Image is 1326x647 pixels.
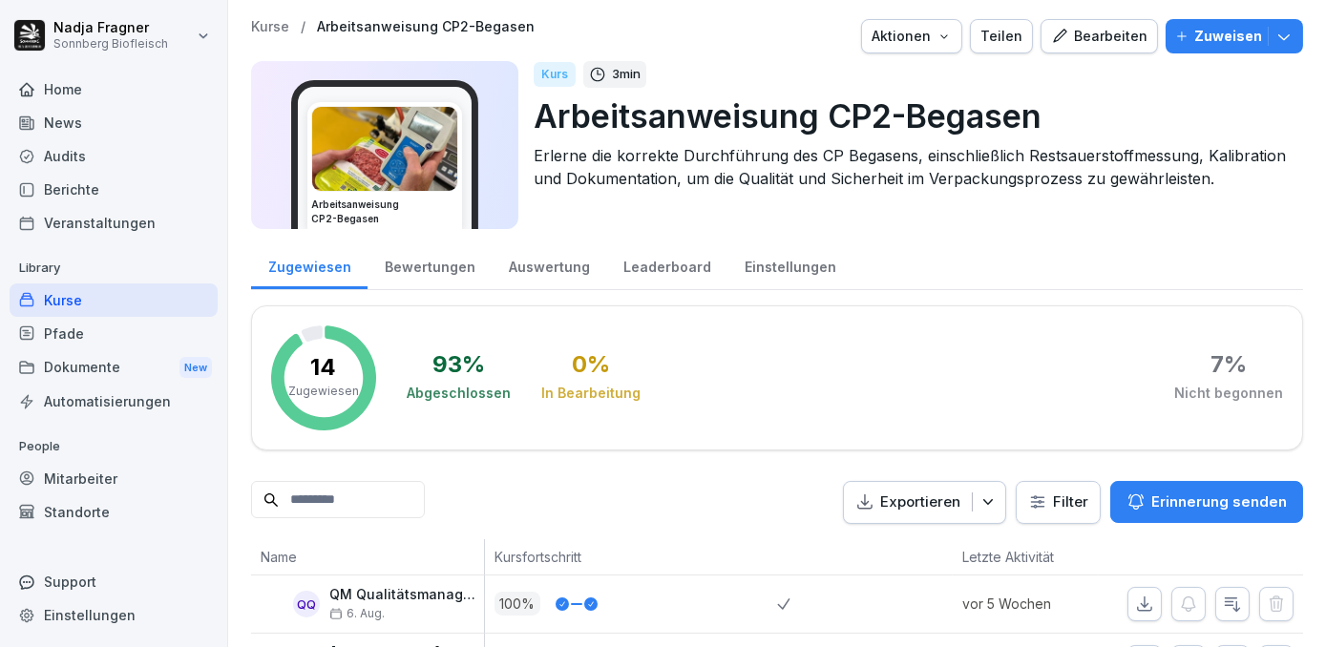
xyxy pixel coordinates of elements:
[301,19,305,35] p: /
[1041,19,1158,53] button: Bearbeiten
[53,20,168,36] p: Nadja Fragner
[10,350,218,386] a: DokumenteNew
[495,592,540,616] p: 100 %
[534,144,1288,190] p: Erlerne die korrekte Durchführung des CP Begasens, einschließlich Restsauerstoffmessung, Kalibrat...
[311,356,337,379] p: 14
[10,253,218,283] p: Library
[612,65,641,84] p: 3 min
[872,26,952,47] div: Aktionen
[1017,482,1100,523] button: Filter
[1151,491,1287,512] p: Erinnerung senden
[432,353,485,376] div: 93 %
[880,491,960,513] p: Exportieren
[10,283,218,317] a: Kurse
[534,92,1288,140] p: Arbeitsanweisung CP2-Begasen
[53,37,168,51] p: Sonnberg Biofleisch
[962,547,1089,567] p: Letzte Aktivität
[962,594,1099,614] p: vor 5 Wochen
[10,206,218,240] a: Veranstaltungen
[251,240,368,289] a: Zugewiesen
[10,598,218,632] a: Einstellungen
[179,357,212,379] div: New
[10,139,218,173] a: Audits
[10,495,218,529] a: Standorte
[312,107,457,191] img: hj9o9v8kzxvzc93uvlzx86ct.png
[534,62,576,87] div: Kurs
[10,350,218,386] div: Dokumente
[329,587,484,603] p: QM Qualitätsmanagement
[572,353,610,376] div: 0 %
[1166,19,1303,53] button: Zuweisen
[1051,26,1147,47] div: Bearbeiten
[368,240,492,289] a: Bewertungen
[10,106,218,139] a: News
[329,607,385,620] span: 6. Aug.
[293,591,320,617] div: QQ
[495,547,768,567] p: Kursfortschritt
[843,481,1006,524] button: Exportieren
[1194,26,1262,47] p: Zuweisen
[1110,481,1303,523] button: Erinnerung senden
[251,19,289,35] a: Kurse
[10,565,218,598] div: Support
[10,431,218,462] p: People
[861,19,962,53] button: Aktionen
[1210,353,1247,376] div: 7 %
[10,462,218,495] a: Mitarbeiter
[288,383,359,400] p: Zugewiesen
[541,384,641,403] div: In Bearbeitung
[311,198,458,226] h3: Arbeitsanweisung CP2-Begasen
[10,73,218,106] a: Home
[1028,492,1088,511] div: Filter
[10,385,218,418] a: Automatisierungen
[727,240,852,289] a: Einstellungen
[317,19,535,35] a: Arbeitsanweisung CP2-Begasen
[492,240,606,289] a: Auswertung
[980,26,1022,47] div: Teilen
[261,547,474,567] p: Name
[1174,384,1283,403] div: Nicht begonnen
[10,173,218,206] a: Berichte
[970,19,1033,53] button: Teilen
[606,240,727,289] a: Leaderboard
[407,384,511,403] div: Abgeschlossen
[10,317,218,350] a: Pfade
